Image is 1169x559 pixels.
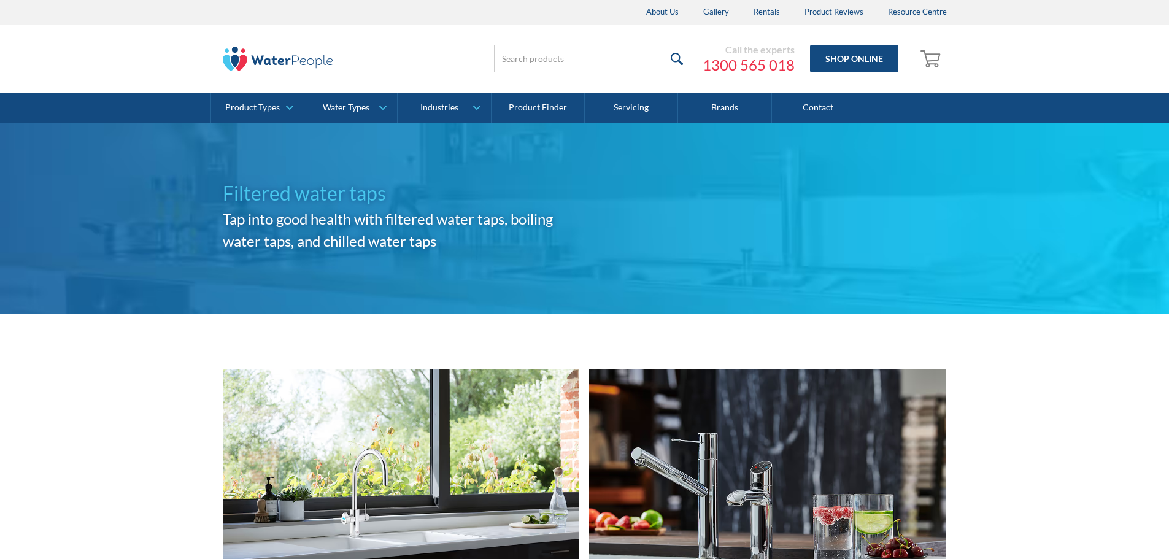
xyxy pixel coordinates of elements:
h2: Tap into good health with filtered water taps, boiling water taps, and chilled water taps [223,208,585,252]
a: Contact [772,93,865,123]
a: Product Finder [492,93,585,123]
input: Search products [494,45,690,72]
a: 1300 565 018 [703,56,795,74]
h1: Filtered water taps [223,179,585,208]
a: Water Types [304,93,397,123]
a: Brands [678,93,771,123]
a: Industries [398,93,490,123]
a: Servicing [585,93,678,123]
div: Industries [420,102,458,113]
div: Call the experts [703,44,795,56]
a: Product Types [211,93,304,123]
img: shopping cart [920,48,944,68]
a: Shop Online [810,45,898,72]
a: Open empty cart [917,44,947,74]
img: The Water People [223,47,333,71]
div: Product Types [225,102,280,113]
div: Water Types [323,102,369,113]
